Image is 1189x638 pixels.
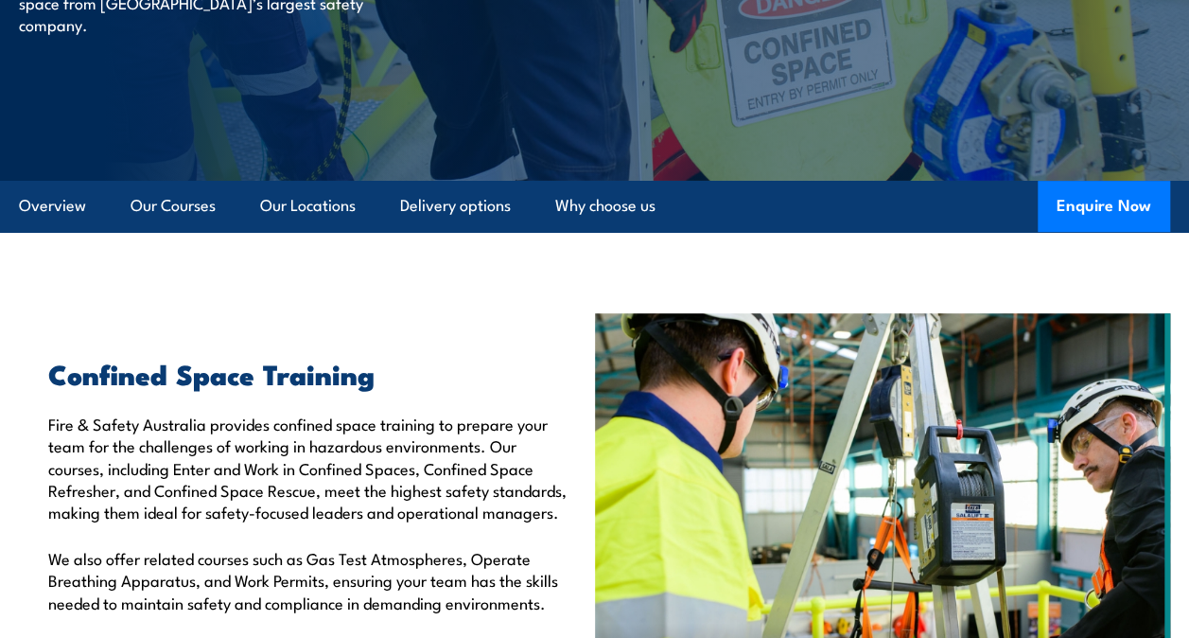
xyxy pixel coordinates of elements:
a: Overview [19,181,86,231]
a: Why choose us [555,181,656,231]
button: Enquire Now [1038,181,1170,232]
a: Our Locations [260,181,356,231]
h2: Confined Space Training [48,361,567,385]
a: Our Courses [131,181,216,231]
p: We also offer related courses such as Gas Test Atmospheres, Operate Breathing Apparatus, and Work... [48,547,567,613]
a: Delivery options [400,181,511,231]
p: Fire & Safety Australia provides confined space training to prepare your team for the challenges ... [48,413,567,523]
